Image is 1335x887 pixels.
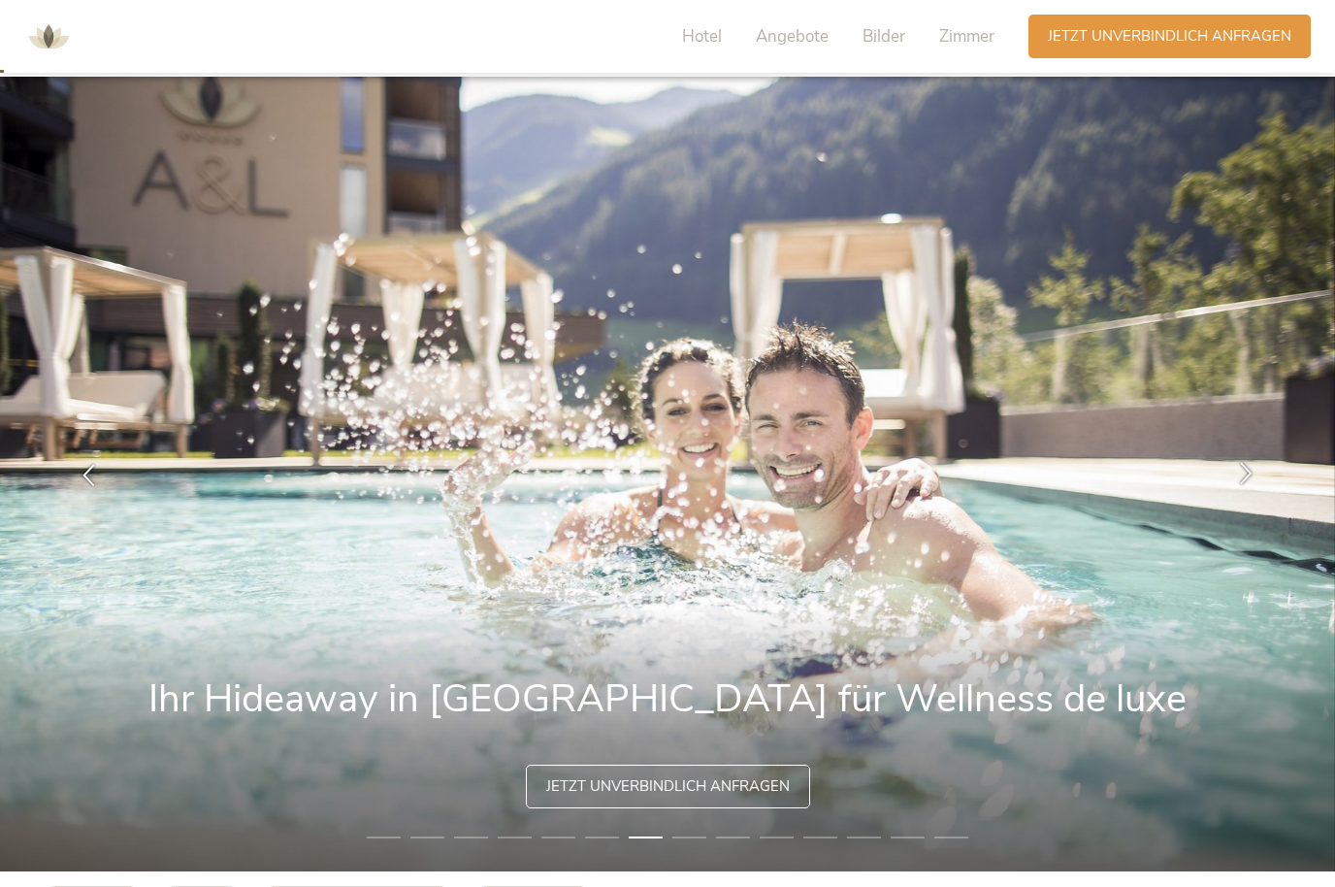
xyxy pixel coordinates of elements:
span: Jetzt unverbindlich anfragen [546,776,790,797]
span: Angebote [756,25,829,48]
span: Hotel [682,25,722,48]
a: AMONTI & LUNARIS Wellnessresort [19,29,78,43]
img: AMONTI & LUNARIS Wellnessresort [19,8,78,66]
span: Bilder [863,25,905,48]
span: Jetzt unverbindlich anfragen [1048,26,1291,47]
span: Zimmer [939,25,994,48]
